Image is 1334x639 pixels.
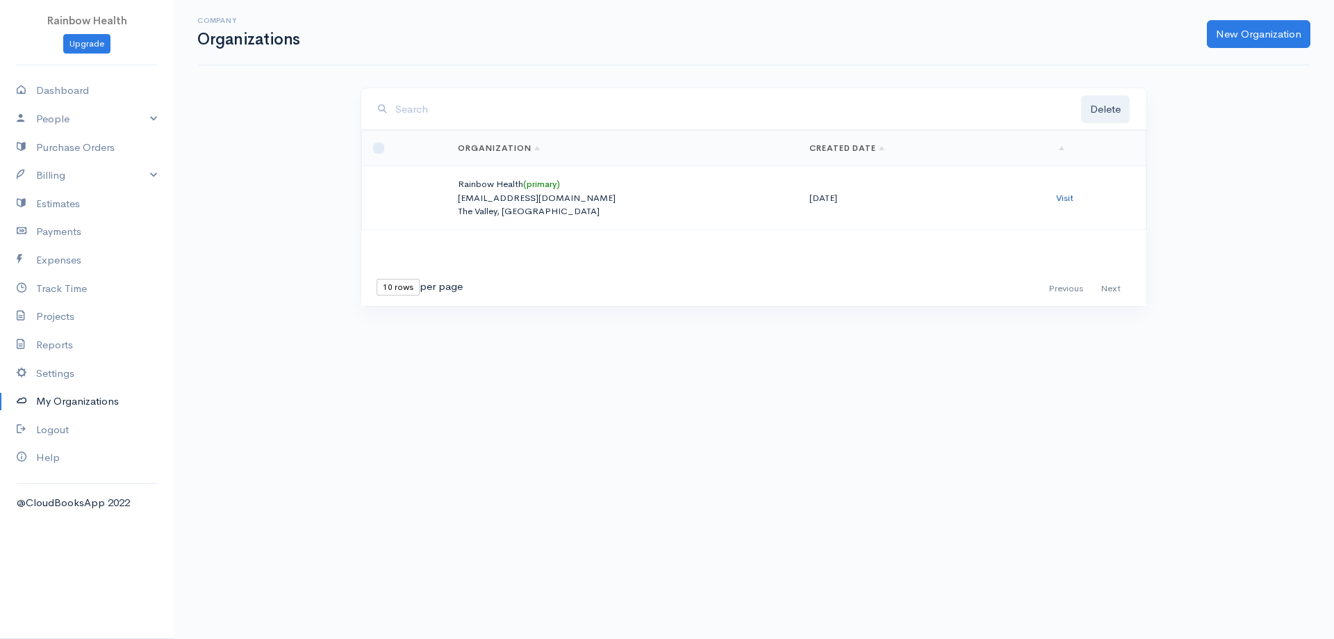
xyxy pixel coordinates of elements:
[1056,192,1073,204] a: Visit
[1207,20,1310,49] a: New Organization
[458,204,787,218] p: The Valley, [GEOGRAPHIC_DATA]
[17,495,157,511] div: @CloudBooksApp 2022
[523,178,560,190] span: (primary)
[1081,95,1130,124] button: Delete
[197,31,300,48] h1: Organizations
[377,279,463,296] div: per page
[458,143,540,154] a: Organization
[447,166,798,230] td: Rainbow Health
[458,191,787,205] p: [EMAIL_ADDRESS][DOMAIN_NAME]
[395,95,1081,124] input: Search
[197,17,300,24] h6: Company
[809,143,885,154] a: Created Date
[47,14,127,27] span: Rainbow Health
[798,166,1045,230] td: [DATE]
[63,34,110,54] a: Upgrade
